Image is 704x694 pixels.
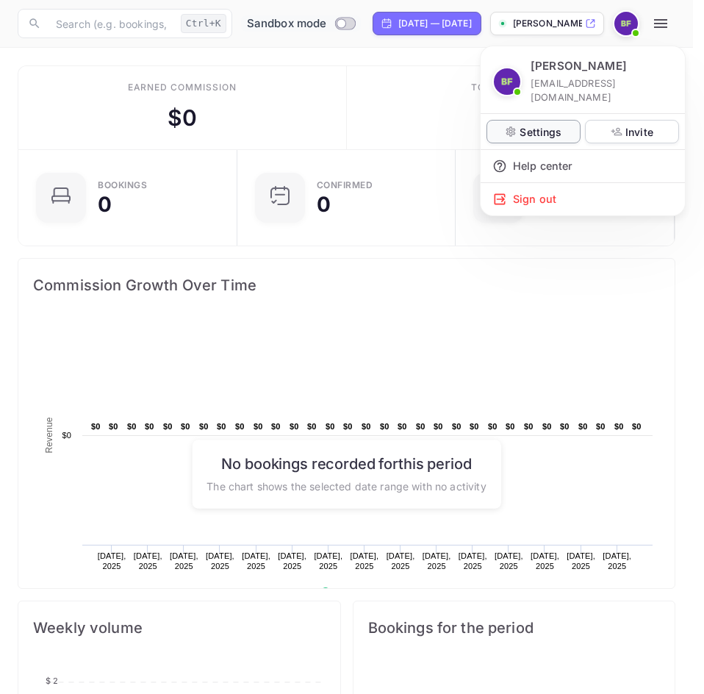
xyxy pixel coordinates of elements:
[625,124,653,140] p: Invite
[481,150,685,182] div: Help center
[531,76,673,104] p: [EMAIL_ADDRESS][DOMAIN_NAME]
[520,124,561,140] p: Settings
[494,68,520,95] img: Bruce Freshwater
[531,58,627,75] p: [PERSON_NAME]
[481,183,685,215] div: Sign out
